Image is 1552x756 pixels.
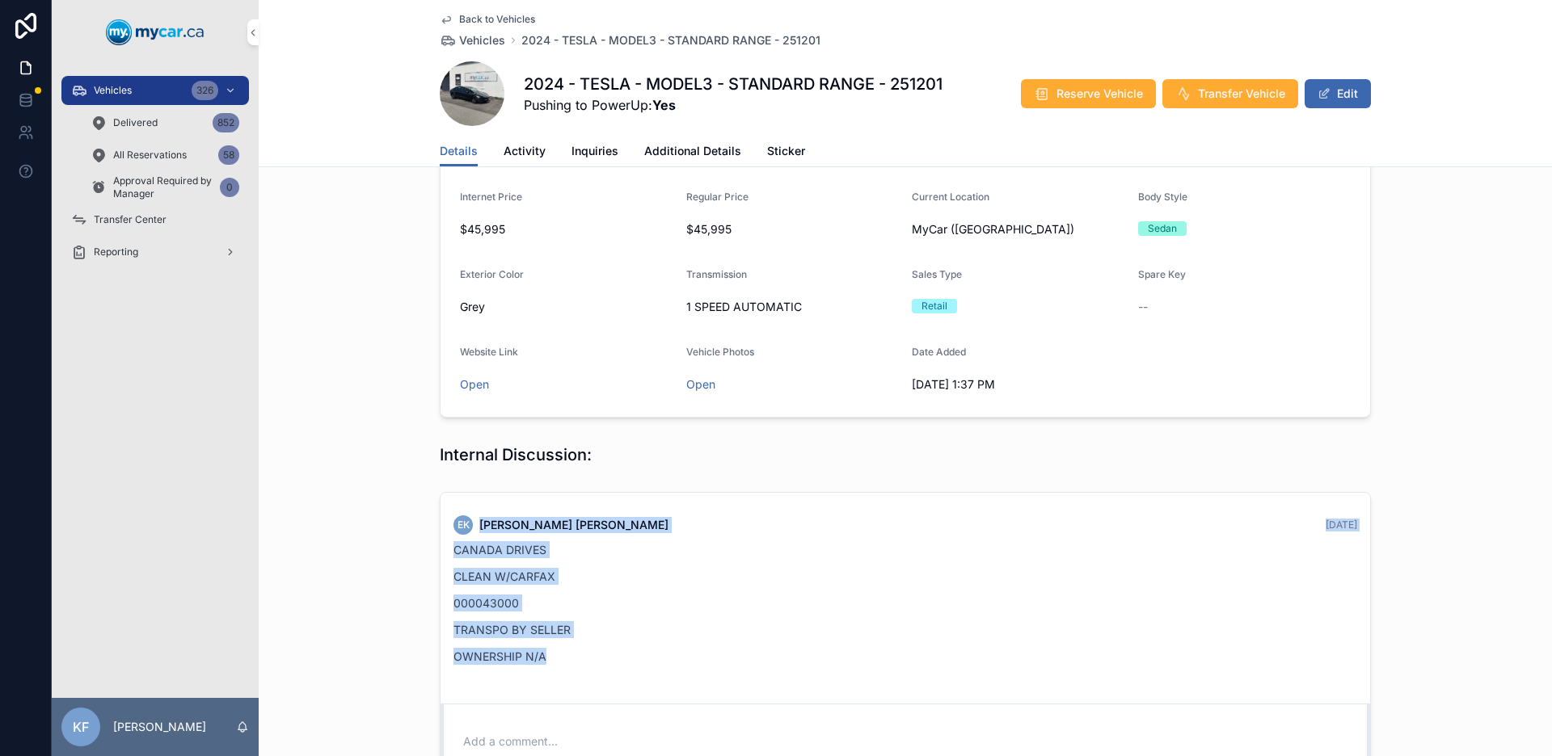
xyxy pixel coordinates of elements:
[453,568,1357,585] p: CLEAN W/CARFAX
[453,648,1357,665] p: OWNERSHIP N/A
[459,13,535,26] span: Back to Vehicles
[921,299,947,313] div: Retail
[73,717,89,737] span: KF
[767,143,805,159] span: Sticker
[460,299,485,315] span: Grey
[453,621,1357,638] p: TRANSPO BY SELLER
[571,136,618,169] a: Inquiries
[652,97,676,113] strong: Yes
[1056,86,1143,102] span: Reserve Vehicle
[912,268,962,280] span: Sales Type
[81,108,249,137] a: Delivered852
[524,95,943,115] span: Pushing to PowerUp:
[686,268,747,280] span: Transmission
[458,519,470,531] span: EK
[453,541,1357,558] p: CANADA DRIVES
[460,377,489,391] a: Open
[504,136,546,169] a: Activity
[94,84,132,97] span: Vehicles
[52,65,259,288] div: scrollable content
[912,346,966,358] span: Date Added
[81,141,249,170] a: All Reservations58
[113,149,187,162] span: All Reservations
[644,143,741,159] span: Additional Details
[686,299,900,315] span: 1 SPEED AUTOMATIC
[94,246,138,258] span: Reporting
[1198,86,1285,102] span: Transfer Vehicle
[1305,79,1371,108] button: Edit
[106,19,205,45] img: App logo
[686,346,754,358] span: Vehicle Photos
[440,32,505,48] a: Vehicles
[192,81,218,100] div: 326
[686,377,715,391] a: Open
[220,178,239,197] div: 0
[440,136,478,167] a: Details
[460,346,518,358] span: Website Link
[521,32,820,48] a: 2024 - TESLA - MODEL3 - STANDARD RANGE - 251201
[113,719,206,735] p: [PERSON_NAME]
[1162,79,1298,108] button: Transfer Vehicle
[1148,221,1177,236] div: Sedan
[61,76,249,105] a: Vehicles326
[1138,299,1148,315] span: --
[81,173,249,202] a: Approval Required by Manager0
[504,143,546,159] span: Activity
[912,191,989,203] span: Current Location
[912,376,1125,393] span: [DATE] 1:37 PM
[912,221,1074,237] span: MyCar ([GEOGRAPHIC_DATA])
[459,32,505,48] span: Vehicles
[218,145,239,165] div: 58
[460,221,673,237] span: $45,995
[113,174,213,200] span: Approval Required by Manager
[213,113,239,132] div: 852
[479,517,668,533] span: [PERSON_NAME] [PERSON_NAME]
[453,594,1357,611] p: 000043000
[1326,519,1357,531] span: [DATE]
[686,191,749,203] span: Regular Price
[644,136,741,169] a: Additional Details
[113,116,158,129] span: Delivered
[440,13,535,26] a: Back to Vehicles
[1138,268,1186,280] span: Spare Key
[94,213,167,226] span: Transfer Center
[61,237,249,267] a: Reporting
[460,191,522,203] span: Internet Price
[440,443,592,466] h1: Internal Discussion:
[1021,79,1156,108] button: Reserve Vehicle
[1138,191,1187,203] span: Body Style
[767,136,805,169] a: Sticker
[61,205,249,234] a: Transfer Center
[571,143,618,159] span: Inquiries
[460,268,524,280] span: Exterior Color
[686,221,900,237] span: $45,995
[524,73,943,95] h1: 2024 - TESLA - MODEL3 - STANDARD RANGE - 251201
[440,143,478,159] span: Details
